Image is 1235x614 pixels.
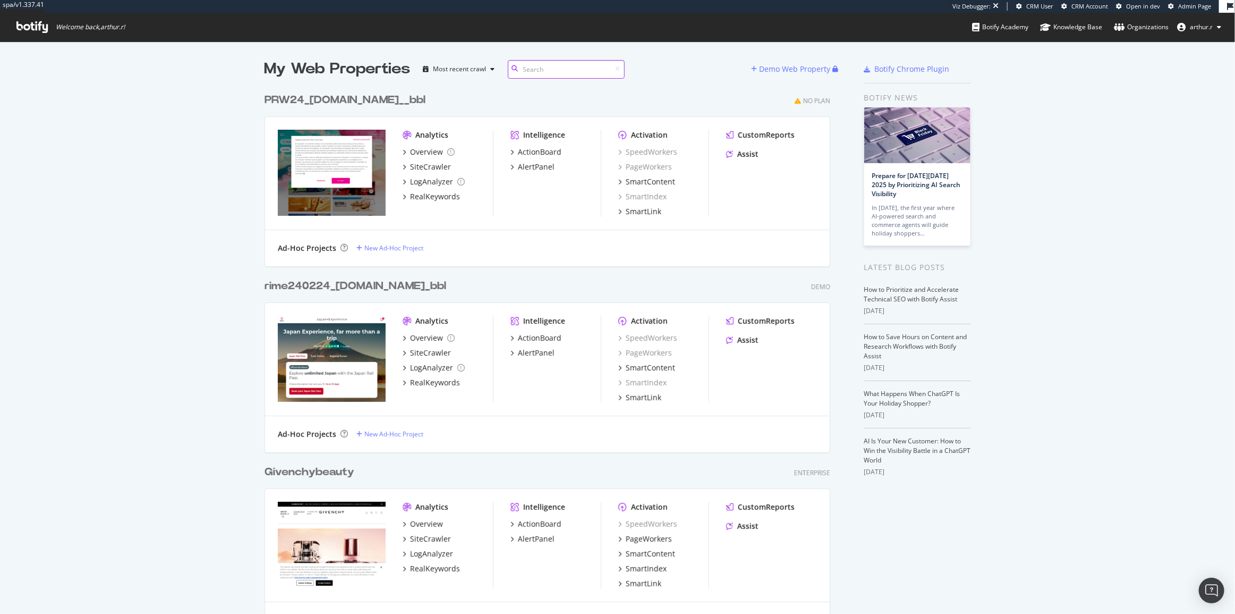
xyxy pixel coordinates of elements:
[618,348,672,358] a: PageWorkers
[403,534,451,544] a: SiteCrawler
[752,61,833,78] button: Demo Web Property
[618,191,667,202] a: SmartIndex
[626,563,667,574] div: SmartIndex
[415,316,448,326] div: Analytics
[278,502,386,588] img: givenchybeauty.com
[794,468,830,477] div: Enterprise
[410,333,443,343] div: Overview
[864,467,971,477] div: [DATE]
[433,66,487,72] div: Most recent crawl
[631,130,668,140] div: Activation
[864,64,950,74] a: Botify Chrome Plugin
[403,377,460,388] a: RealKeywords
[618,333,677,343] a: SpeedWorkers
[631,316,668,326] div: Activation
[410,162,451,172] div: SiteCrawler
[972,13,1028,41] a: Botify Academy
[410,191,460,202] div: RealKeywords
[518,519,561,529] div: ActionBoard
[618,534,672,544] a: PageWorkers
[618,549,675,559] a: SmartContent
[737,521,759,532] div: Assist
[1178,2,1211,10] span: Admin Page
[1114,22,1169,32] div: Organizations
[410,519,443,529] div: Overview
[278,130,386,216] img: PRW24_www.veepee.fr__bbl
[618,563,667,574] a: SmartIndex
[403,147,455,157] a: Overview
[872,204,963,238] div: In [DATE], the first year where AI-powered search and commerce agents will guide holiday shoppers…
[1168,2,1211,11] a: Admin Page
[1190,22,1213,31] span: arthur.r
[872,171,961,198] a: Prepare for [DATE][DATE] 2025 by Prioritizing AI Search Visibility
[410,348,451,358] div: SiteCrawler
[364,430,423,439] div: New Ad-Hoc Project
[403,563,460,574] a: RealKeywords
[403,348,451,358] a: SiteCrawler
[410,377,460,388] div: RealKeywords
[403,191,460,202] a: RealKeywords
[265,58,411,80] div: My Web Properties
[410,147,443,157] div: Overview
[752,64,833,73] a: Demo Web Property
[410,363,453,373] div: LogAnalyzer
[618,147,677,157] div: SpeedWorkers
[726,521,759,532] a: Assist
[726,149,759,159] a: Assist
[518,348,555,358] div: AlertPanel
[626,206,661,217] div: SmartLink
[618,162,672,172] a: PageWorkers
[803,96,830,105] div: No Plan
[864,306,971,316] div: [DATE]
[626,578,661,589] div: SmartLink
[631,502,668,512] div: Activation
[403,363,465,373] a: LogAnalyzer
[626,549,675,559] div: SmartContent
[864,332,967,360] a: How to Save Hours on Content and Research Workflows with Botify Assist
[410,176,453,187] div: LogAnalyzer
[618,392,661,403] a: SmartLink
[618,363,675,373] a: SmartContent
[626,176,675,187] div: SmartContent
[726,335,759,346] a: Assist
[1114,13,1169,41] a: Organizations
[618,519,677,529] a: SpeedWorkers
[518,333,561,343] div: ActionBoard
[419,61,499,78] button: Most recent crawl
[410,534,451,544] div: SiteCrawler
[864,92,971,104] div: Botify news
[1199,578,1224,603] div: Open Intercom Messenger
[1169,19,1230,36] button: arthur.r
[726,316,795,326] a: CustomReports
[1016,2,1053,11] a: CRM User
[864,389,960,408] a: What Happens When ChatGPT Is Your Holiday Shopper?
[523,130,565,140] div: Intelligence
[510,534,555,544] a: AlertPanel
[618,578,661,589] a: SmartLink
[618,176,675,187] a: SmartContent
[618,377,667,388] a: SmartIndex
[278,316,386,402] img: rime240224_www.japan-experience.com_bbl
[510,333,561,343] a: ActionBoard
[738,130,795,140] div: CustomReports
[278,429,336,440] div: Ad-Hoc Projects
[864,107,970,163] img: Prepare for Black Friday 2025 by Prioritizing AI Search Visibility
[1071,2,1108,10] span: CRM Account
[364,243,423,253] div: New Ad-Hoc Project
[1026,2,1053,10] span: CRM User
[864,363,971,373] div: [DATE]
[265,92,425,108] div: PRW24_[DOMAIN_NAME]__bbl
[1040,13,1102,41] a: Knowledge Base
[518,534,555,544] div: AlertPanel
[738,502,795,512] div: CustomReports
[410,563,460,574] div: RealKeywords
[523,316,565,326] div: Intelligence
[403,333,455,343] a: Overview
[403,549,453,559] a: LogAnalyzer
[811,282,830,291] div: Demo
